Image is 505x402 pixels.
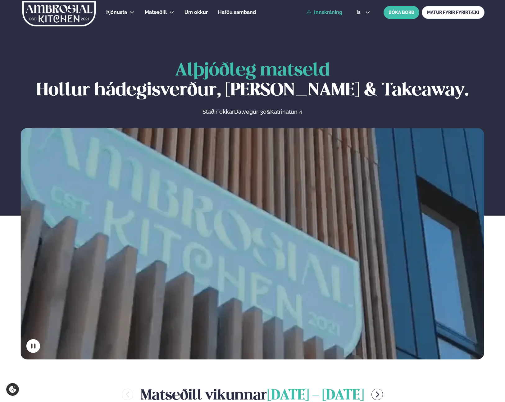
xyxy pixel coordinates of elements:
[422,6,485,19] a: MATUR FYRIR FYRIRTÆKI
[122,389,133,400] button: menu-btn-left
[22,1,96,26] img: logo
[106,9,127,15] span: Þjónusta
[20,61,484,101] h1: Hollur hádegisverður, [PERSON_NAME] & Takeaway.
[175,62,330,79] span: Alþjóðleg matseld
[384,6,419,19] button: BÓKA BORÐ
[106,9,127,16] a: Þjónusta
[145,9,167,15] span: Matseðill
[371,389,383,400] button: menu-btn-right
[218,9,256,15] span: Hafðu samband
[6,383,19,396] a: Cookie settings
[184,9,208,15] span: Um okkur
[135,108,370,116] p: Staðir okkar &
[184,9,208,16] a: Um okkur
[145,9,167,16] a: Matseðill
[307,10,342,15] a: Innskráning
[234,108,266,116] a: Dalvegur 30
[352,10,375,15] button: is
[357,10,362,15] span: is
[270,108,302,116] a: Katrinatun 4
[218,9,256,16] a: Hafðu samband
